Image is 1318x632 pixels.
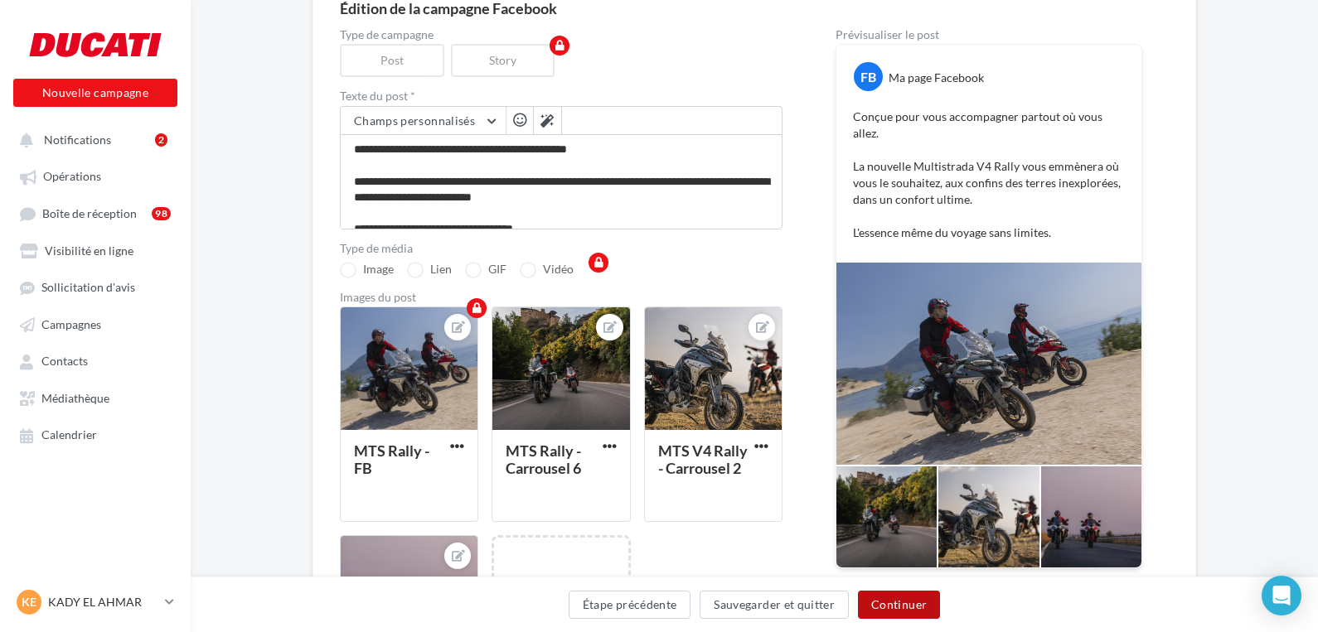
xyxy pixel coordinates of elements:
[152,207,171,220] div: 98
[700,591,849,619] button: Sauvegarder et quitter
[10,419,181,449] a: Calendrier
[43,170,101,184] span: Opérations
[10,272,181,302] a: Sollicitation d'avis
[10,383,181,412] a: Médiathèque
[569,591,691,619] button: Étape précédente
[155,133,167,147] div: 2
[10,198,181,229] a: Boîte de réception98
[858,591,940,619] button: Continuer
[854,62,883,91] div: FB
[13,586,177,618] a: KE KADY EL AHMAR
[10,161,181,191] a: Opérations
[340,29,783,41] label: Type de campagne
[42,206,137,220] span: Boîte de réception
[340,90,783,102] label: Texte du post *
[1262,576,1301,615] div: Open Intercom Messenger
[10,345,181,375] a: Contacts
[340,1,1169,16] div: Édition de la campagne Facebook
[658,441,748,477] div: MTS V4 Rally - Carrousel 2
[13,79,177,107] button: Nouvelle campagne
[45,244,133,258] span: Visibilité en ligne
[41,281,135,295] span: Sollicitation d'avis
[48,594,158,610] p: KADY EL AHMAR
[836,29,1142,41] div: Prévisualiser le post
[853,109,1125,241] p: Conçue pour vous accompagner partout où vous allez. La nouvelle Multistrada V4 Rally vous emmèner...
[10,235,181,265] a: Visibilité en ligne
[41,355,88,369] span: Contacts
[41,317,101,331] span: Campagnes
[41,391,109,405] span: Médiathèque
[340,243,783,254] label: Type de média
[41,428,97,442] span: Calendrier
[836,568,1142,590] div: La prévisualisation est non-contractuelle
[506,441,581,477] div: MTS Rally - Carrousel 6
[354,113,475,128] span: Champs personnalisés
[889,70,984,86] div: Ma page Facebook
[340,292,783,303] div: Images du post
[354,441,429,477] div: MTS Rally - FB
[10,124,174,154] button: Notifications 2
[341,107,506,135] button: Champs personnalisés
[22,594,36,610] span: KE
[10,309,181,339] a: Campagnes
[44,133,111,147] span: Notifications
